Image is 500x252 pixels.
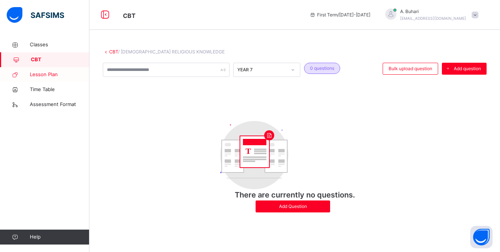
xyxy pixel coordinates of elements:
span: CBT [123,12,136,19]
span: Help [30,233,89,241]
span: Classes [30,41,89,49]
a: CBT [109,49,118,55]
span: / [DEMOGRAPHIC_DATA] RELIGIOUS KNOWLEDGE [118,49,225,55]
div: There are currently no questions. [220,113,369,220]
span: CBT [31,56,89,63]
span: Assessment Format [30,101,89,108]
img: safsims [7,7,64,23]
div: A.Buhari [378,8,482,22]
tspan: T [246,146,251,156]
span: Lesson Plan [30,71,89,78]
span: Add question [454,65,481,72]
span: Bulk upload question [389,65,432,72]
p: There are currently no questions. [220,189,369,200]
span: [EMAIL_ADDRESS][DOMAIN_NAME] [400,16,466,21]
span: Time Table [30,86,89,93]
span: A. Buhari [400,8,466,15]
span: 0 questions [310,65,334,72]
span: session/term information [310,12,370,18]
span: Add Question [261,203,325,210]
button: Open asap [470,226,493,248]
div: YEAR 7 [237,66,287,73]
